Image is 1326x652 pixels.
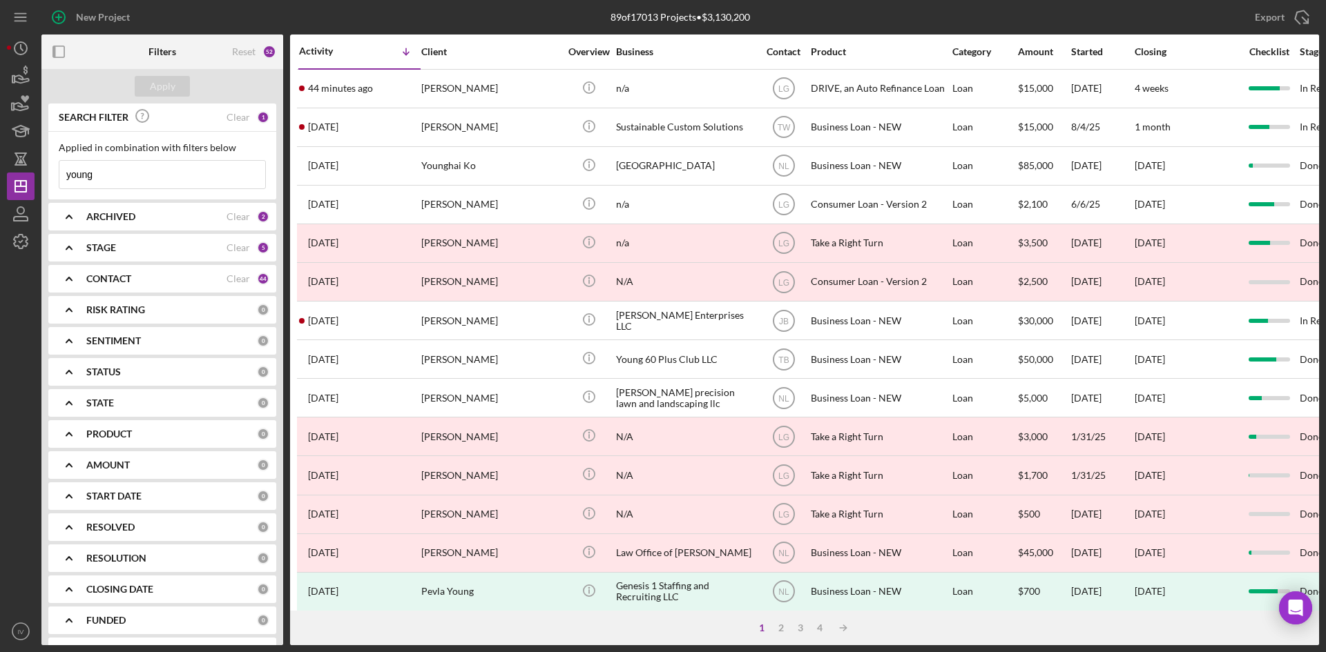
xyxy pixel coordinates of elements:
div: 0 [257,614,269,626]
div: Business Loan - NEW [811,573,949,610]
div: [PERSON_NAME] [421,457,559,493]
div: N/A [616,418,754,455]
div: N/A [616,457,754,493]
text: TW [777,123,790,132]
div: [DATE] [1071,535,1133,571]
div: 0 [257,366,269,378]
div: n/a [616,186,754,223]
div: 5 [257,241,269,254]
div: [DATE] [1071,148,1133,184]
time: [DATE] [1135,546,1165,558]
div: 1/31/25 [1071,418,1133,455]
div: 4 [810,622,829,633]
b: FUNDED [86,615,126,626]
div: Business Loan - NEW [811,148,949,184]
time: 1 month [1135,121,1171,132]
time: 2025-08-13 15:07 [308,83,373,94]
div: $2,500 [1018,264,1070,300]
div: [DATE] [1071,496,1133,533]
text: LG [778,84,789,94]
div: 0 [257,397,269,409]
time: 2025-01-30 15:07 [308,508,338,520]
div: $5,000 [1018,379,1070,416]
div: $85,000 [1018,148,1070,184]
div: 52 [262,45,276,59]
div: Contact [758,46,809,57]
text: LG [778,277,789,287]
time: 2025-06-11 19:11 [308,199,338,210]
div: Loan [952,148,1017,184]
div: [PERSON_NAME] [421,535,559,571]
time: 2025-03-20 14:46 [308,315,338,326]
text: LG [778,510,789,520]
div: 3 [791,622,810,633]
div: Consumer Loan - Version 2 [811,186,949,223]
div: Loan [952,457,1017,493]
time: 2025-06-16 20:29 [308,160,338,171]
div: [DATE] [1071,379,1133,416]
div: 1 [257,111,269,124]
div: [PERSON_NAME] [421,186,559,223]
div: Business Loan - NEW [811,379,949,416]
b: CONTACT [86,273,131,284]
time: 4 weeks [1135,82,1169,94]
div: Take a Right Turn [811,496,949,533]
div: Export [1255,3,1285,31]
time: [DATE] [1135,198,1165,210]
div: 0 [257,459,269,471]
text: LG [778,239,789,248]
div: $3,000 [1018,418,1070,455]
div: Take a Right Turn [811,457,949,493]
div: Clear [227,211,250,222]
time: 2025-08-04 17:20 [308,121,338,132]
div: Business Loan - NEW [811,341,949,377]
div: [PERSON_NAME] [421,496,559,533]
div: Loan [952,573,1017,610]
div: Loan [952,496,1017,533]
time: [DATE] [1135,508,1165,520]
b: CLOSING DATE [86,584,153,595]
div: [PERSON_NAME] [421,109,559,146]
time: 2025-01-31 02:42 [308,470,338,481]
div: N/A [616,264,754,300]
div: [PERSON_NAME] [421,225,559,261]
div: N/A [616,496,754,533]
text: JB [778,316,788,326]
div: Product [811,46,949,57]
time: [DATE] [1135,237,1165,248]
div: $500 [1018,496,1070,533]
text: LG [778,200,789,210]
div: 0 [257,583,269,595]
div: $30,000 [1018,302,1070,339]
div: DRIVE, an Auto Refinance Loan [811,70,949,107]
b: START DATE [86,491,142,502]
div: [PERSON_NAME] [421,70,559,107]
div: 8/4/25 [1071,109,1133,146]
b: STAGE [86,242,116,253]
text: LG [778,471,789,481]
div: Business Loan - NEW [811,109,949,146]
div: Loan [952,186,1017,223]
text: IV [17,628,24,635]
time: 2025-03-18 23:17 [308,354,338,365]
time: [DATE] [1135,159,1165,171]
div: Loan [952,341,1017,377]
b: PRODUCT [86,428,132,439]
time: [DATE] [1135,469,1165,481]
div: Amount [1018,46,1070,57]
text: NL [778,161,789,171]
div: Consumer Loan - Version 2 [811,264,949,300]
div: Checklist [1240,46,1298,57]
div: $2,100 [1018,186,1070,223]
div: Business Loan - NEW [811,302,949,339]
div: [PERSON_NAME] Enterprises LLC [616,302,754,339]
div: Closing [1135,46,1238,57]
b: AMOUNT [86,460,130,471]
div: Genesis 1 Staffing and Recruiting LLC [616,573,754,610]
div: [DATE] [1071,302,1133,339]
div: 0 [257,335,269,347]
div: 0 [257,304,269,316]
div: Clear [227,242,250,253]
div: [PERSON_NAME] [421,264,559,300]
div: Clear [227,273,250,284]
